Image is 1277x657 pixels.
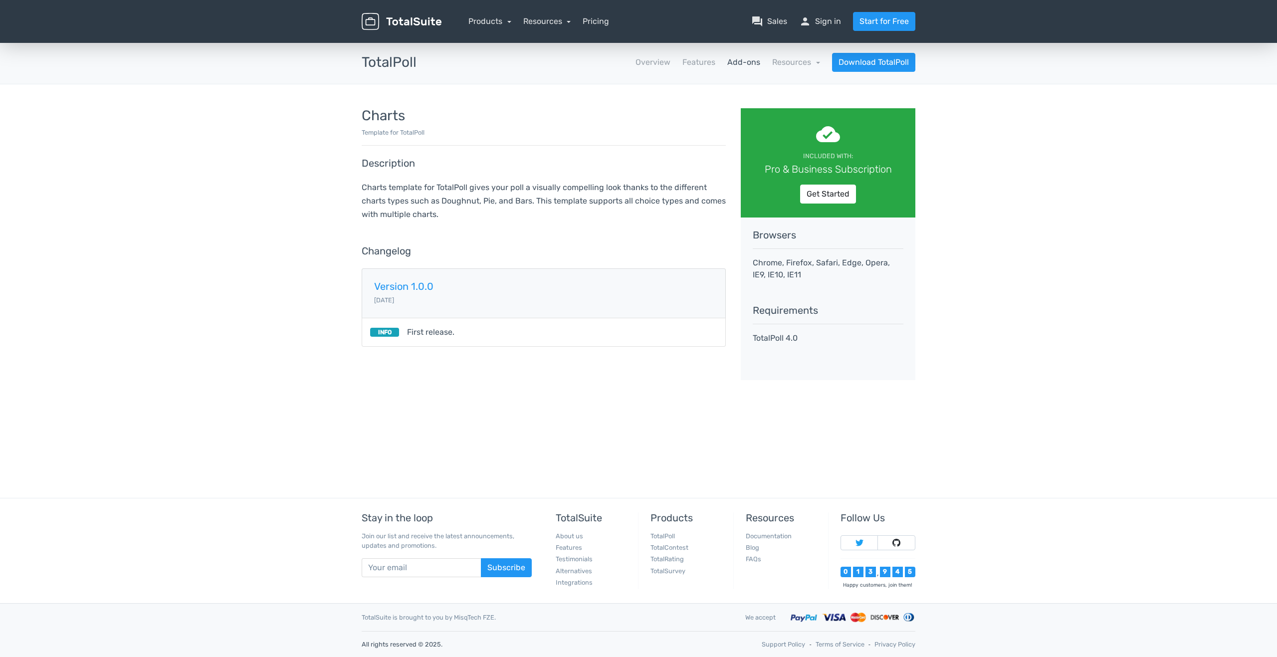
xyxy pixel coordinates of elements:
h3: TotalPoll [362,55,417,70]
div: 5 [905,567,915,577]
button: Subscribe [481,558,532,577]
a: Start for Free [853,12,915,31]
a: Terms of Service [816,640,864,649]
img: Follow TotalSuite on Github [892,539,900,547]
span: ‐ [868,640,870,649]
input: Your email [362,558,481,577]
h5: Products [650,512,725,523]
h5: Stay in the loop [362,512,532,523]
div: 0 [841,567,851,577]
a: Add-ons [727,56,760,68]
a: Support Policy [762,640,805,649]
a: Documentation [746,532,792,540]
h5: Changelog [362,245,726,256]
div: TotalSuite is brought to you by MisqTech FZE. [354,613,738,622]
a: question_answerSales [751,15,787,27]
a: Integrations [556,579,593,586]
div: 3 [865,567,876,577]
a: Pricing [583,15,609,27]
img: TotalSuite for WordPress [362,13,441,30]
h5: Follow Us [841,512,915,523]
p: Charts template for TotalPoll gives your poll a visually compelling look thanks to the different ... [362,181,726,221]
a: About us [556,532,583,540]
h5: Requirements [753,305,903,316]
span: ‐ [809,640,811,649]
a: personSign in [799,15,841,27]
h5: Version 1.0.0 [374,281,713,292]
a: Version 1.0.0 [DATE] [362,268,726,318]
h3: Charts [362,108,726,124]
a: FAQs [746,555,761,563]
a: Download TotalPoll [832,53,915,72]
a: TotalPoll [650,532,675,540]
small: Included with: [803,152,853,160]
small: [DATE] [374,296,394,304]
p: Template for TotalPoll [362,128,726,137]
div: Pro & Business Subscription [755,162,901,177]
p: Chrome, Firefox, Safari, Edge, Opera, IE9, IE10, IE11 [753,257,903,281]
a: Blog [746,544,759,551]
h5: Description [362,158,726,169]
small: INFO [370,328,399,337]
a: Features [556,544,582,551]
a: TotalSurvey [650,567,685,575]
a: Overview [636,56,670,68]
h5: Resources [746,512,821,523]
h5: Browsers [753,229,903,240]
div: 9 [880,567,890,577]
a: TotalContest [650,544,688,551]
a: Privacy Policy [874,640,915,649]
a: TotalRating [650,555,684,563]
p: Join our list and receive the latest announcements, updates and promotions. [362,531,532,550]
a: Resources [772,57,820,67]
p: TotalPoll 4.0 [753,332,903,344]
div: 1 [853,567,863,577]
a: Products [468,16,511,26]
a: Testimonials [556,555,593,563]
span: First release. [407,326,454,338]
p: All rights reserved © 2025. [362,640,631,649]
a: Get Started [800,185,856,204]
div: , [876,571,880,577]
h5: TotalSuite [556,512,631,523]
div: 4 [892,567,903,577]
a: Resources [523,16,571,26]
a: Features [682,56,715,68]
div: Happy customers, join them! [841,581,915,589]
div: We accept [738,613,783,622]
img: Follow TotalSuite on Twitter [855,539,863,547]
a: Alternatives [556,567,592,575]
span: question_answer [751,15,763,27]
img: Accepted payment methods [791,612,915,623]
span: person [799,15,811,27]
span: cloud_done [816,122,840,146]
